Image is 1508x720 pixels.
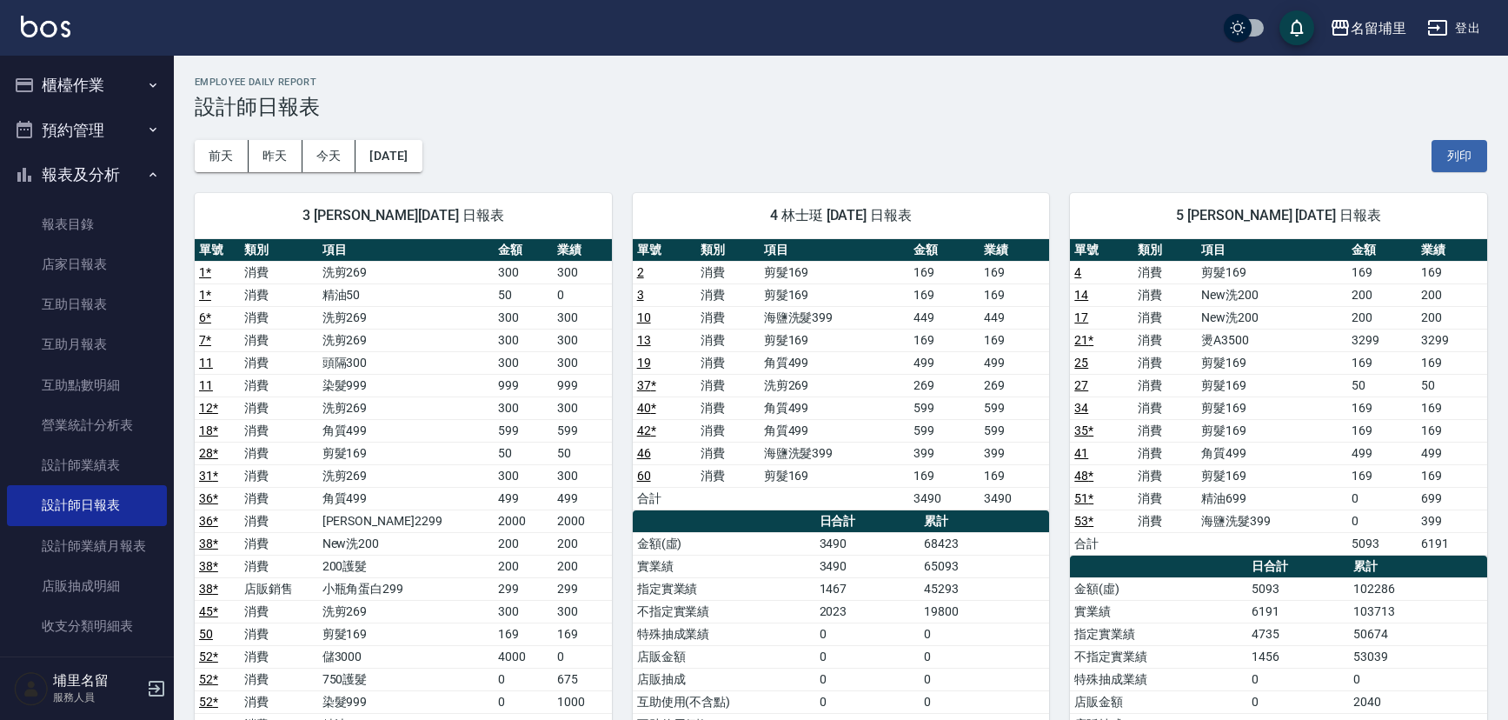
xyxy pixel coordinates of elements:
[1417,397,1487,419] td: 169
[240,239,318,262] th: 類別
[318,464,494,487] td: 洗剪269
[1197,442,1347,464] td: 角質499
[318,239,494,262] th: 項目
[980,261,1050,283] td: 169
[553,645,612,668] td: 0
[199,627,213,641] a: 50
[494,283,553,306] td: 50
[240,487,318,510] td: 消費
[553,283,612,306] td: 0
[553,668,612,690] td: 675
[240,374,318,397] td: 消費
[696,239,760,262] th: 類別
[1074,310,1088,324] a: 17
[1133,283,1197,306] td: 消費
[318,419,494,442] td: 角質499
[240,397,318,419] td: 消費
[7,152,167,197] button: 報表及分析
[7,526,167,566] a: 設計師業績月報表
[7,653,167,698] button: 客戶管理
[318,645,494,668] td: 儲3000
[909,283,980,306] td: 169
[1247,623,1349,645] td: 4735
[1279,10,1314,45] button: save
[1197,487,1347,510] td: 精油699
[553,419,612,442] td: 599
[553,487,612,510] td: 499
[1070,668,1247,690] td: 特殊抽成業績
[7,566,167,606] a: 店販抽成明細
[494,464,553,487] td: 300
[1349,668,1487,690] td: 0
[494,510,553,532] td: 2000
[318,532,494,555] td: New洗200
[696,261,760,283] td: 消費
[195,140,249,172] button: 前天
[760,397,910,419] td: 角質499
[909,487,980,510] td: 3490
[318,374,494,397] td: 染髮999
[1347,487,1418,510] td: 0
[980,374,1050,397] td: 269
[980,487,1050,510] td: 3490
[318,306,494,329] td: 洗剪269
[760,374,910,397] td: 洗剪269
[1070,239,1133,262] th: 單號
[240,351,318,374] td: 消費
[1074,288,1088,302] a: 14
[1133,442,1197,464] td: 消費
[1349,623,1487,645] td: 50674
[7,365,167,405] a: 互助點數明細
[318,623,494,645] td: 剪髮169
[920,600,1049,623] td: 19800
[1070,532,1133,555] td: 合計
[494,442,553,464] td: 50
[1347,419,1418,442] td: 169
[1351,17,1406,39] div: 名留埔里
[1247,577,1349,600] td: 5093
[909,261,980,283] td: 169
[240,419,318,442] td: 消費
[1070,623,1247,645] td: 指定實業績
[980,283,1050,306] td: 169
[494,645,553,668] td: 4000
[1133,351,1197,374] td: 消費
[494,690,553,713] td: 0
[240,623,318,645] td: 消費
[494,623,553,645] td: 169
[494,419,553,442] td: 599
[1347,510,1418,532] td: 0
[1349,645,1487,668] td: 53039
[633,487,696,510] td: 合計
[1133,419,1197,442] td: 消費
[1074,378,1088,392] a: 27
[920,668,1049,690] td: 0
[815,690,920,713] td: 0
[1091,207,1466,224] span: 5 [PERSON_NAME] [DATE] 日報表
[318,351,494,374] td: 頭隔300
[1432,140,1487,172] button: 列印
[1349,577,1487,600] td: 102286
[637,310,651,324] a: 10
[553,329,612,351] td: 300
[7,405,167,445] a: 營業統計分析表
[553,351,612,374] td: 300
[318,510,494,532] td: [PERSON_NAME]2299
[980,442,1050,464] td: 399
[1197,306,1347,329] td: New洗200
[637,333,651,347] a: 13
[1247,556,1349,578] th: 日合計
[494,261,553,283] td: 300
[1197,261,1347,283] td: 剪髮169
[1070,577,1247,600] td: 金額(虛)
[1197,374,1347,397] td: 剪髮169
[909,397,980,419] td: 599
[980,464,1050,487] td: 169
[494,374,553,397] td: 999
[355,140,422,172] button: [DATE]
[637,469,651,483] a: 60
[7,63,167,108] button: 櫃檯作業
[7,284,167,324] a: 互助日報表
[920,510,1049,533] th: 累計
[1417,510,1487,532] td: 399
